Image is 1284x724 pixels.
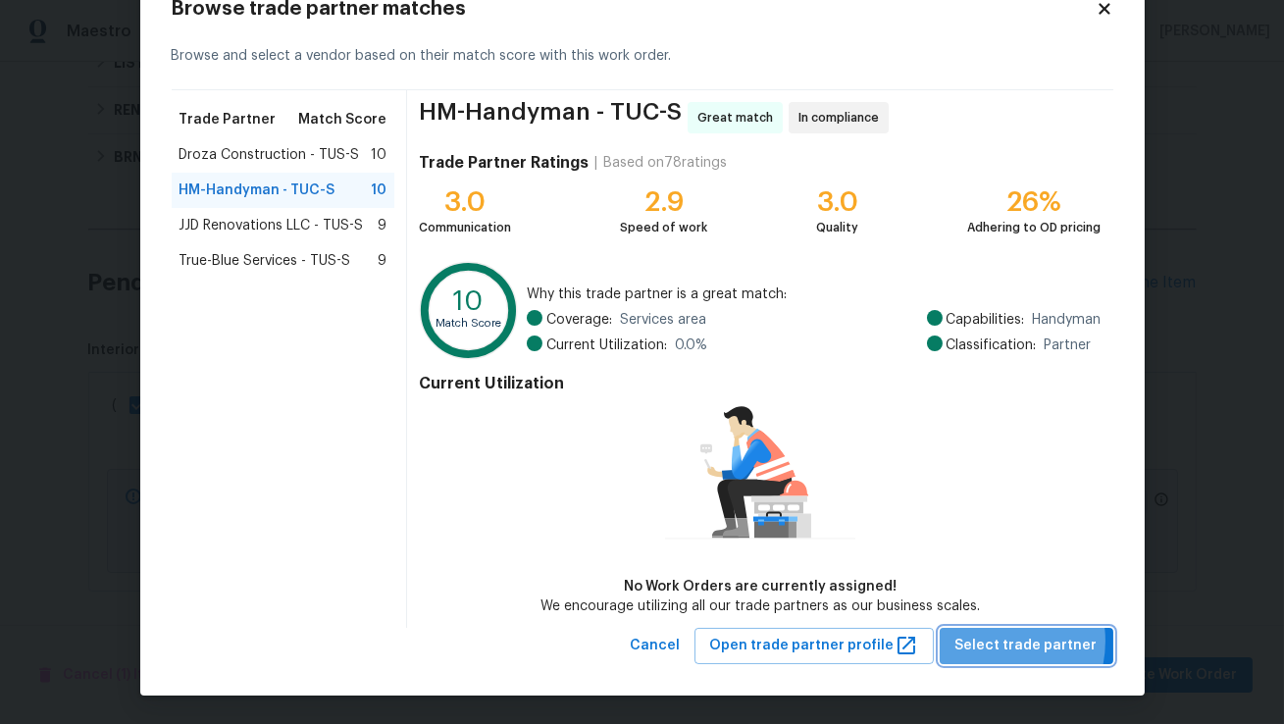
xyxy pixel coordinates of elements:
button: Cancel [623,628,689,664]
div: Based on 78 ratings [603,153,727,173]
span: Trade Partner [180,110,277,129]
div: We encourage utilizing all our trade partners as our business scales. [540,596,980,616]
div: No Work Orders are currently assigned! [540,577,980,596]
div: | [589,153,603,173]
span: Capabilities: [947,310,1025,330]
span: Coverage: [546,310,612,330]
span: True-Blue Services - TUS-S [180,251,351,271]
text: Match Score [437,318,502,329]
span: Handyman [1033,310,1102,330]
span: 10 [371,145,386,165]
span: Open trade partner profile [710,634,918,658]
span: Services area [620,310,706,330]
button: Open trade partner profile [694,628,934,664]
div: 26% [968,192,1102,212]
div: Browse and select a vendor based on their match score with this work order. [172,23,1113,90]
span: Why this trade partner is a great match: [527,284,1102,304]
span: 9 [378,251,386,271]
h4: Trade Partner Ratings [419,153,589,173]
span: Great match [697,108,781,128]
span: 10 [371,181,386,200]
span: In compliance [798,108,887,128]
span: 0.0 % [675,336,707,355]
span: Current Utilization: [546,336,667,355]
span: Classification: [947,336,1037,355]
span: HM-Handyman - TUC-S [419,102,682,133]
div: 3.0 [419,192,511,212]
div: Adhering to OD pricing [968,218,1102,237]
span: Select trade partner [955,634,1098,658]
span: HM-Handyman - TUC-S [180,181,335,200]
span: Droza Construction - TUS-S [180,145,360,165]
div: 3.0 [816,192,858,212]
div: Quality [816,218,858,237]
span: Match Score [298,110,386,129]
span: Cancel [631,634,681,658]
h4: Current Utilization [419,374,1101,393]
button: Select trade partner [940,628,1113,664]
div: Speed of work [620,218,707,237]
div: 2.9 [620,192,707,212]
span: JJD Renovations LLC - TUS-S [180,216,364,235]
text: 10 [454,288,485,316]
span: 9 [378,216,386,235]
div: Communication [419,218,511,237]
span: Partner [1045,336,1092,355]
